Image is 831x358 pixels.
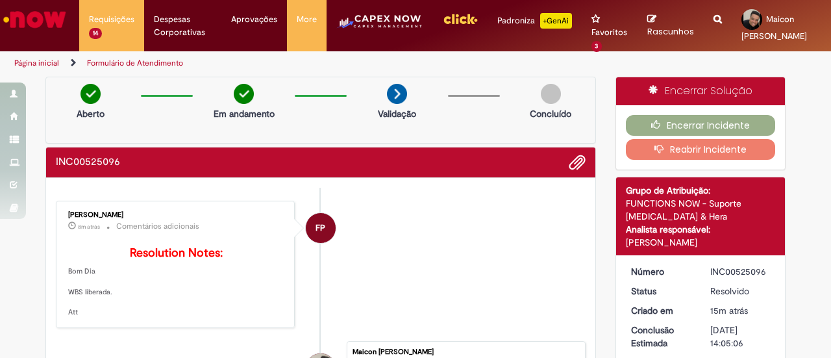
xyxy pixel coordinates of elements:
span: Requisições [89,13,134,26]
button: Encerrar Incidente [626,115,776,136]
p: Validação [378,107,416,120]
dt: Criado em [621,304,701,317]
span: 14 [89,28,102,39]
p: Em andamento [214,107,275,120]
span: Rascunhos [647,25,694,38]
div: Encerrar Solução [616,77,786,105]
div: [DATE] 14:05:06 [710,324,771,350]
button: Reabrir Incidente [626,139,776,160]
dt: Conclusão Estimada [621,324,701,350]
span: Aprovações [231,13,277,26]
button: Adicionar anexos [569,154,586,171]
span: 15m atrás [710,305,748,316]
ul: Trilhas de página [10,51,544,75]
time: 30/09/2025 11:11:49 [78,223,100,231]
a: Rascunhos [647,14,694,38]
span: Despesas Corporativas [154,13,212,39]
dt: Status [621,285,701,298]
div: Felipe Petrocelli [306,213,336,243]
div: FUNCTIONS NOW - Suporte [MEDICAL_DATA] & Hera [626,197,776,223]
div: 30/09/2025 11:05:06 [710,304,771,317]
span: 8m atrás [78,223,100,231]
span: Favoritos [591,26,627,39]
h2: INC00525096 Histórico de tíquete [56,157,120,168]
p: +GenAi [540,13,572,29]
dt: Número [621,265,701,278]
div: Analista responsável: [626,223,776,236]
span: FP [316,212,325,244]
div: Maicon [PERSON_NAME] [353,348,578,356]
div: Resolvido [710,285,771,298]
div: [PERSON_NAME] [68,211,284,219]
img: img-circle-grey.png [541,84,561,104]
div: Grupo de Atribuição: [626,184,776,197]
b: Resolution Notes: [130,246,223,261]
img: ServiceNow [1,6,68,32]
img: check-circle-green.png [81,84,101,104]
a: Formulário de Atendimento [87,58,183,68]
p: Bom Dia WBS liberada. Att [68,247,284,317]
span: More [297,13,317,26]
span: Maicon [PERSON_NAME] [741,14,807,42]
p: Concluído [530,107,571,120]
div: Padroniza [497,13,572,29]
p: Aberto [77,107,105,120]
small: Comentários adicionais [116,221,199,232]
img: click_logo_yellow_360x200.png [443,9,478,29]
img: check-circle-green.png [234,84,254,104]
img: arrow-next.png [387,84,407,104]
a: Página inicial [14,58,59,68]
time: 30/09/2025 11:05:06 [710,305,748,316]
div: INC00525096 [710,265,771,278]
span: 3 [591,41,602,52]
div: [PERSON_NAME] [626,236,776,249]
img: CapexLogo5.png [336,13,423,39]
